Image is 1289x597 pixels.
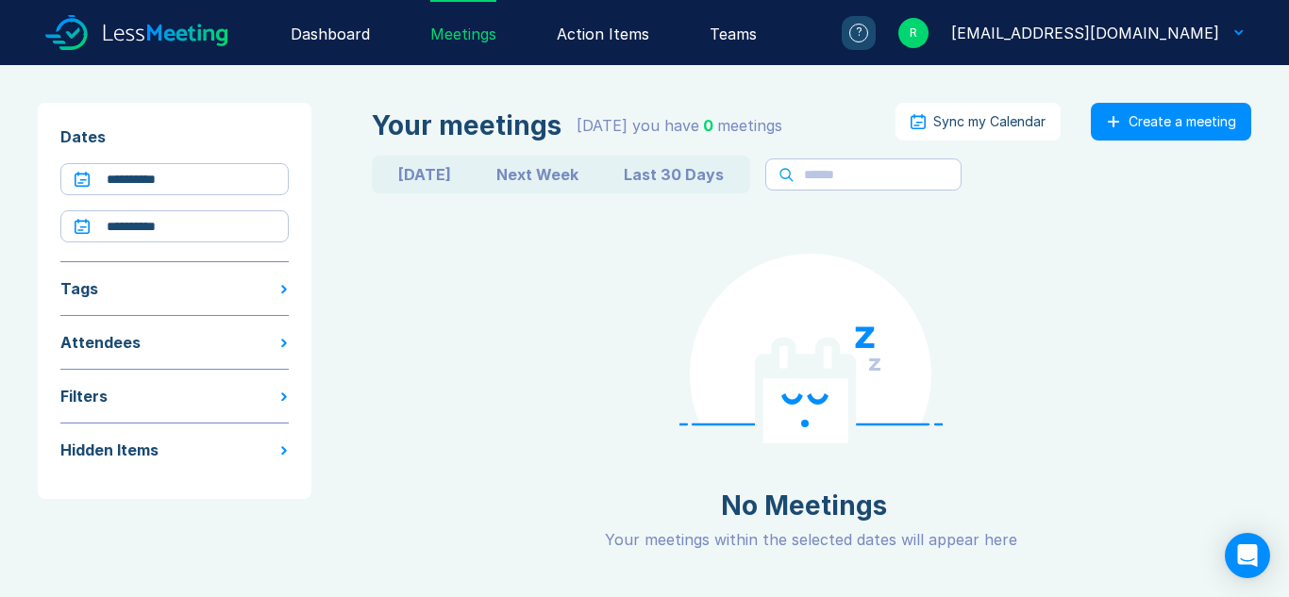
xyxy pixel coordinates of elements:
div: Sync my Calendar [933,114,1046,129]
div: Attendees [60,331,141,354]
span: 0 [703,116,713,135]
button: Create a meeting [1091,103,1251,141]
button: Sync my Calendar [896,103,1061,141]
div: registrar@foothillshockey.org [951,22,1219,44]
div: Filters [60,385,108,407]
button: Last 30 Days [601,159,746,190]
button: Next Week [474,159,601,190]
button: [DATE] [376,159,474,190]
div: Hidden Items [60,439,159,461]
div: No Meetings [721,490,887,521]
div: [DATE] you have meeting s [577,114,782,137]
div: Open Intercom Messenger [1225,533,1270,578]
div: R [898,18,929,48]
div: Your meetings within the selected dates will appear here [605,528,1017,551]
div: Your meetings [372,110,561,141]
a: ? [819,16,876,50]
div: Dates [60,125,289,148]
div: ? [849,24,868,42]
div: Tags [60,277,98,300]
div: Create a meeting [1129,114,1236,129]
